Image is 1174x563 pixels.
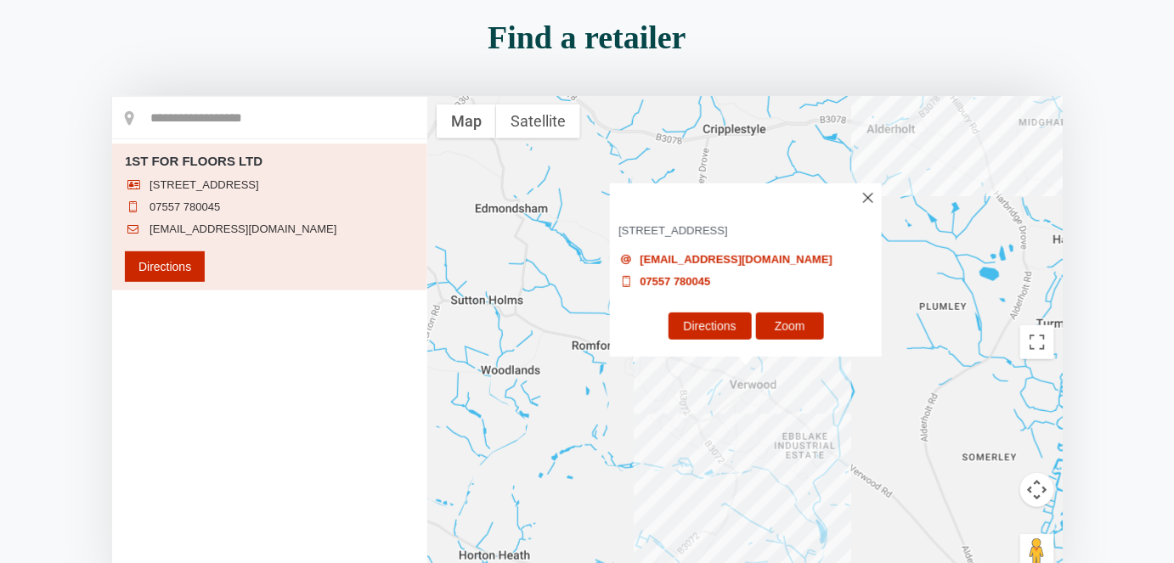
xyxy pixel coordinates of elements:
[618,224,873,238] span: [STREET_ADDRESS]
[1020,325,1054,359] button: Toggle fullscreen view
[150,222,336,236] a: [EMAIL_ADDRESS][DOMAIN_NAME]
[668,312,751,340] a: Directions
[125,251,205,282] a: Directions
[496,104,580,138] button: Show satellite imagery
[150,178,259,192] span: [STREET_ADDRESS]
[437,104,496,138] button: Show street map
[1020,473,1054,507] button: Map camera controls
[125,152,415,170] h3: 1ST FOR FLOORS LTD
[863,193,873,203] img: cross.png
[755,312,823,340] a: Zoom
[640,253,833,267] a: [EMAIL_ADDRESS][DOMAIN_NAME]
[640,275,710,289] a: 07557 780045
[610,183,882,211] h3: 1ST FOR FLOORS LTD
[111,21,1063,53] h2: Find a retailer
[150,200,220,214] a: 07557 780045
